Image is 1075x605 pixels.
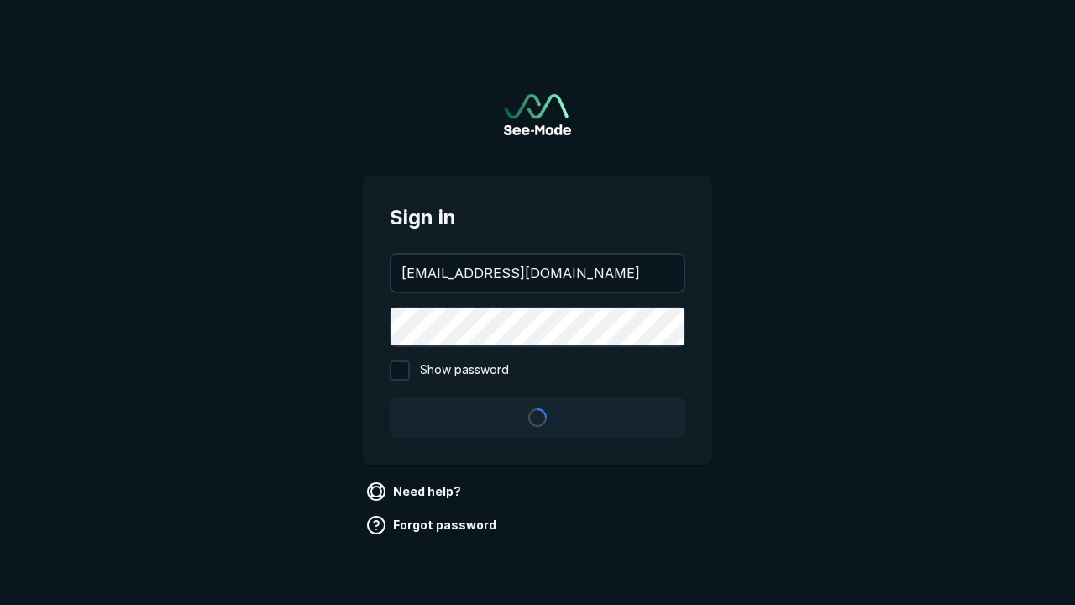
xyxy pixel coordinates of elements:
a: Go to sign in [504,94,571,135]
a: Forgot password [363,512,503,539]
span: Sign in [390,203,685,233]
span: Show password [420,360,509,381]
input: your@email.com [391,255,684,292]
img: See-Mode Logo [504,94,571,135]
a: Need help? [363,478,468,505]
